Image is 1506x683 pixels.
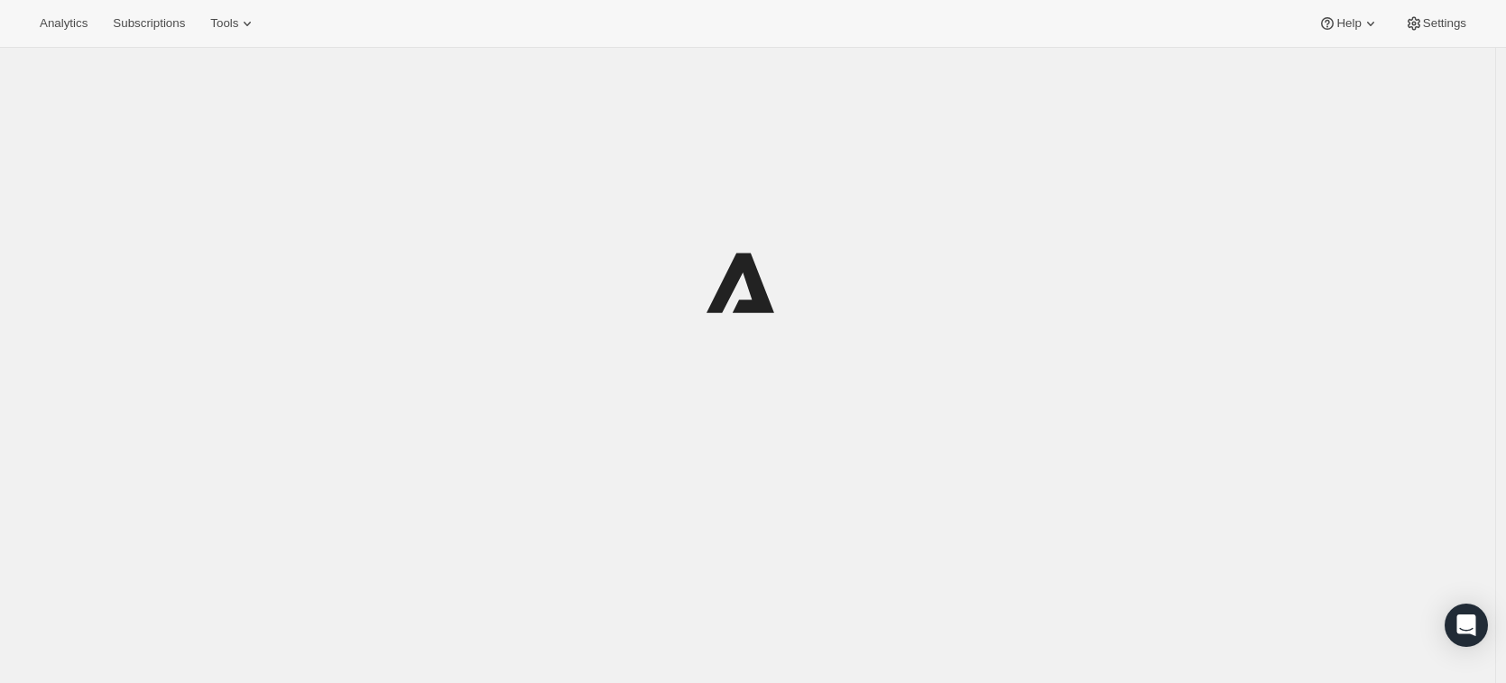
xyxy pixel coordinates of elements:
button: Settings [1394,11,1477,36]
button: Help [1307,11,1390,36]
button: Analytics [29,11,98,36]
div: Open Intercom Messenger [1445,604,1488,647]
span: Tools [210,16,238,31]
span: Analytics [40,16,88,31]
span: Subscriptions [113,16,185,31]
span: Help [1336,16,1361,31]
button: Tools [199,11,267,36]
button: Subscriptions [102,11,196,36]
span: Settings [1423,16,1466,31]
